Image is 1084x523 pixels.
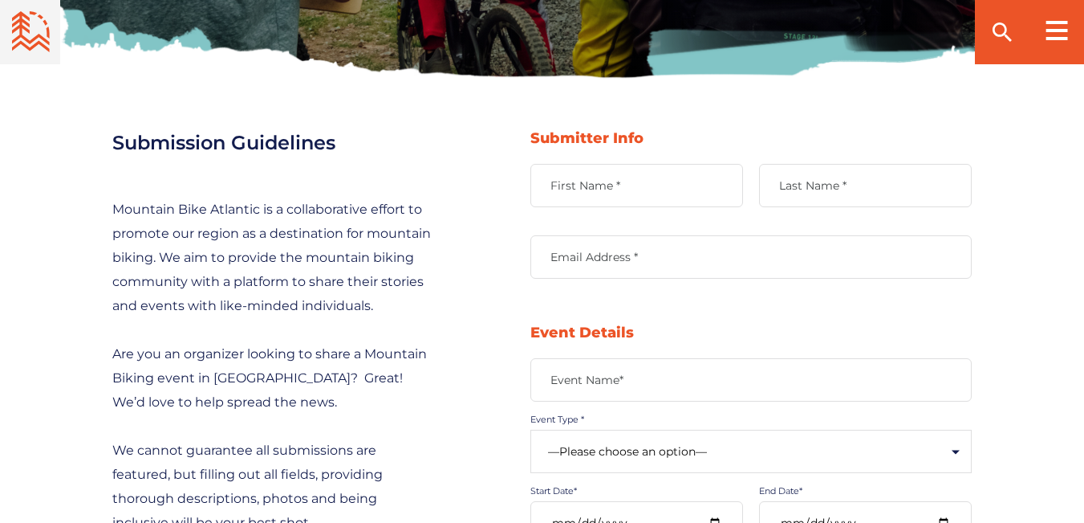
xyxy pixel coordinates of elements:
label: First Name * [530,178,743,193]
span: Mountain Bike Atlantic is a collaborative effort to promote our region as a destination for mount... [112,202,431,313]
span: Are you an organizer looking to share a Mountain Biking event in [GEOGRAPHIC_DATA]? Great! We’d l... [112,346,427,410]
label: End Date* [759,485,972,496]
h2: Submission Guidelines [112,129,434,157]
label: Event Name* [530,373,972,387]
ion-icon: search [989,19,1015,45]
h3: Event Details [530,323,972,342]
label: Last Name * [759,178,972,193]
label: Email Address * [530,250,972,264]
label: Start Date* [530,485,743,496]
label: Event Type * [530,414,972,425]
h3: Submitter Info [530,129,972,148]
